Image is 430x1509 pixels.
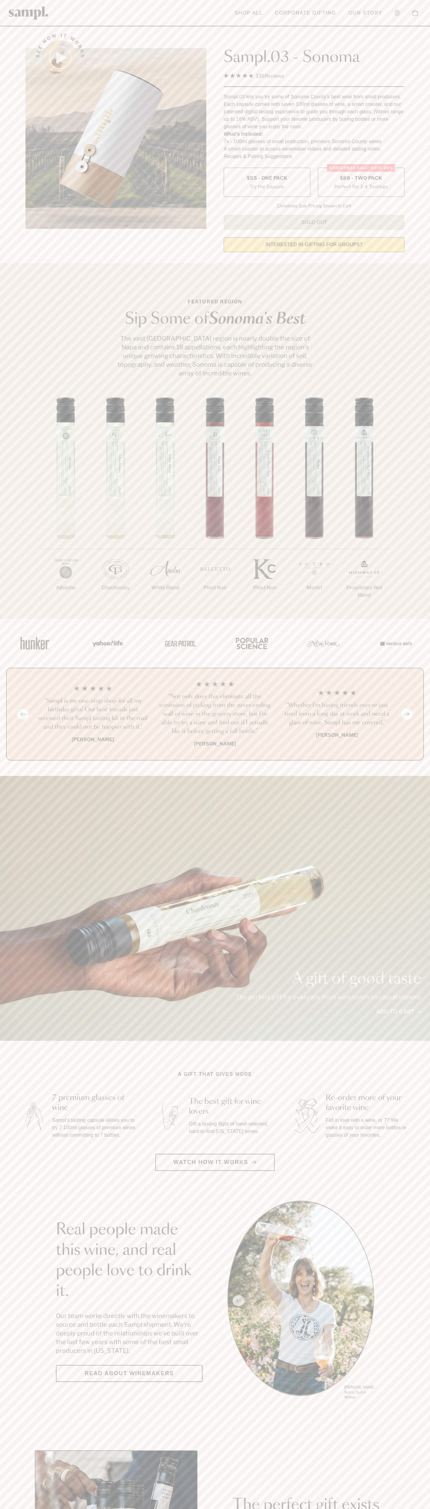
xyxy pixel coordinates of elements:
p: Pinot Noir [190,584,240,591]
span: 136 [256,73,265,79]
div: Christmas SALE! Save 20% [327,164,395,172]
a: Corporate Gifting [272,6,339,20]
li: 1 / 7 [41,397,91,611]
img: Artboard_1_c8cd28af-0030-4af1-819c-248e302c7f06_x450.png [16,630,53,657]
h1: Sampl.03 - Sonoma [224,48,405,67]
h3: “Not only does this eliminate all the confusion of picking from the never ending wall of wine in ... [159,692,271,736]
p: Fall in love with a wine, or 7? We make it easy to order more bottles or glasses of your favorites. [326,1117,410,1139]
a: Shop All [231,6,266,20]
small: Perfect For 2-4 Tastings [334,183,388,190]
img: Artboard_5_7fdae55a-36fd-43f7-8bfd-f74a06a2878e_x450.png [160,630,198,657]
small: Try the Capsule [250,183,284,190]
p: [PERSON_NAME] Sutro, Sutro Wines [344,1385,374,1400]
li: 5 / 7 [240,397,290,611]
h3: “Whether I'm having friends over or just tired from a long day at work and need a glass of wine, ... [281,701,393,727]
p: A gift of good taste [236,972,421,986]
span: $55 - One Pack [247,175,288,182]
h2: Real people made this wine, and real people love to drink it. [56,1220,203,1302]
h2: A gift that gives more [178,1071,252,1078]
button: Sold Out [224,215,405,230]
h3: The best gift for wine lovers [189,1097,273,1117]
p: The perfect gift for everyone from wine lovers to casual sippers. [236,993,421,1001]
button: See how it works [43,40,78,75]
strong: What’s Included: [224,131,263,137]
b: [PERSON_NAME] [72,736,114,742]
p: The vast [GEOGRAPHIC_DATA] region is nearly double the size of Napa and contains 18 appellations,... [116,334,314,378]
p: Chardonnay [91,584,140,591]
p: Proprietary Red Blend [339,584,389,599]
img: Artboard_3_0b291449-6e8c-4d07-b2c2-3f3601a19cd1_x450.png [304,630,342,657]
li: 2 / 4 [159,681,271,748]
button: Watch how it works [155,1154,275,1171]
li: 4 / 7 [190,397,240,611]
li: 6 / 7 [290,397,339,611]
a: Read about Winemakers [56,1365,203,1382]
span: $88 - Two Pack [340,175,382,182]
p: Our team works directly with the winemakers to source and bottle each Sampl shipment. We’re deepl... [56,1312,203,1355]
a: interested in gifting for groups? [224,237,405,252]
img: Sampl logo [9,6,48,20]
em: Sonoma's Best [209,312,305,327]
p: Featured Region [116,298,314,306]
b: [PERSON_NAME] [316,732,358,738]
a: Add to cart [376,1008,421,1016]
button: Next slide [401,709,413,719]
p: Gift a tasting flight of hand-selected, hard-to-find [US_STATE] wines. [189,1120,273,1135]
li: Recipes & Pairing Suggestions [224,153,405,160]
li: A smart coaster to access winemaker videos and detailed tasting notes. [224,145,405,153]
p: Albarino [41,584,91,591]
ul: carousel [227,1201,374,1401]
img: Artboard_6_04f9a106-072f-468a-bdd7-f11783b05722_x450.png [88,630,126,657]
img: Sampl.03 - Sonoma [25,48,206,229]
div: 136Reviews [224,72,284,80]
li: Christmas Sale Pricing Shown In Cart [274,203,354,209]
li: 7x - 100ml glasses of small production, premium Sonoma County wines [224,138,405,145]
li: 3 / 4 [281,681,393,748]
h3: Re-order more of your favorite wine [326,1093,410,1113]
img: Artboard_4_28b4d326-c26e-48f9-9c80-911f17d6414e_x450.png [232,630,270,657]
li: 1 / 4 [37,681,149,748]
b: [PERSON_NAME] [194,741,236,747]
li: 3 / 7 [140,397,190,611]
p: Sampl's tasting capsule allows you to try 7 100ml glasses of premium wines without committing to ... [52,1117,137,1139]
p: White Blend [140,584,190,591]
button: Previous slide [17,709,29,719]
img: Artboard_7_5b34974b-f019-449e-91fb-745f8d0877ee_x450.png [377,630,414,657]
p: Pinot Noir [240,584,290,591]
h3: “Sampl is my one-stop shop for all my birthday gifts! Our best friends just received their Sampl ... [37,697,149,732]
h2: Sip Some of [116,312,314,327]
h3: 7 premium glasses of wine [52,1093,137,1113]
p: Merlot [290,584,339,591]
li: 7 / 7 [339,397,389,619]
div: Sampl.03 lets you try some of Sonoma County's best wine from small producers. Each capsule comes ... [224,93,405,130]
a: Our Story [345,6,386,20]
li: 2 / 7 [91,397,140,611]
span: Reviews [265,73,284,79]
div: slide 1 [227,1201,374,1401]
